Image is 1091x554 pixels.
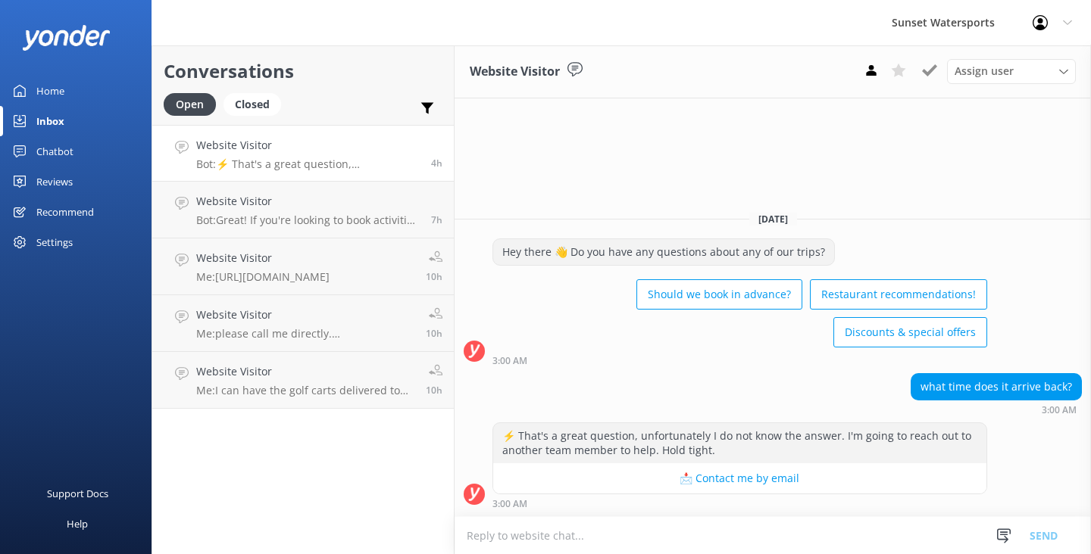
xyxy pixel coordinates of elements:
p: Me: [URL][DOMAIN_NAME] [196,270,330,284]
span: 03:00pm 17-Aug-2025 (UTC -05:00) America/Cancun [431,157,442,170]
h3: Website Visitor [470,62,560,82]
a: Closed [224,95,289,112]
div: Inbox [36,106,64,136]
div: 03:00pm 17-Aug-2025 (UTC -05:00) America/Cancun [911,404,1082,415]
div: Support Docs [47,478,108,509]
div: Assign User [947,59,1076,83]
span: 11:38am 17-Aug-2025 (UTC -05:00) America/Cancun [431,213,442,226]
button: Discounts & special offers [833,317,987,347]
h2: Conversations [164,57,442,86]
button: Restaurant recommendations! [810,279,987,310]
div: Closed [224,93,281,116]
span: 09:01am 17-Aug-2025 (UTC -05:00) America/Cancun [426,270,442,283]
p: Bot: ⚡ That's a great question, unfortunately I do not know the answer. I'm going to reach out to... [196,157,420,171]
h4: Website Visitor [196,363,414,380]
a: Website VisitorMe:please call me directly. [PERSON_NAME] at [PHONE_NUMBER]10h [152,295,454,352]
span: 08:17am 17-Aug-2025 (UTC -05:00) America/Cancun [426,384,442,397]
button: 📩 Contact me by email [493,463,986,493]
div: Chatbot [36,136,73,167]
div: what time does it arrive back? [911,374,1081,400]
a: Website VisitorMe:[URL][DOMAIN_NAME]10h [152,238,454,295]
span: Assign user [955,63,1014,79]
strong: 3:00 AM [492,500,527,509]
a: Website VisitorBot:⚡ That's a great question, unfortunately I do not know the answer. I'm going t... [152,125,454,182]
img: yonder-white-logo.png [23,25,110,50]
p: Me: I can have the golf carts delivered to you if you like. Please call me at [PHONE_NUMBER]. My ... [196,384,414,397]
strong: 3:00 AM [492,356,527,366]
h4: Website Visitor [196,137,420,154]
h4: Website Visitor [196,193,420,210]
a: Website VisitorBot:Great! If you're looking to book activities in [GEOGRAPHIC_DATA], you can do s... [152,182,454,238]
strong: 3:00 AM [1042,406,1077,415]
a: Website VisitorMe:I can have the golf carts delivered to you if you like. Please call me at [PHON... [152,352,454,409]
div: ⚡ That's a great question, unfortunately I do not know the answer. I'm going to reach out to anot... [493,423,986,463]
div: 03:00pm 17-Aug-2025 (UTC -05:00) America/Cancun [492,498,987,509]
div: 03:00pm 17-Aug-2025 (UTC -05:00) America/Cancun [492,355,987,366]
div: Reviews [36,167,73,197]
span: [DATE] [749,213,797,226]
div: Recommend [36,197,94,227]
p: Me: please call me directly. [PERSON_NAME] at [PHONE_NUMBER] [196,327,414,341]
div: Settings [36,227,73,257]
h4: Website Visitor [196,250,330,266]
div: Help [67,509,88,539]
h4: Website Visitor [196,307,414,323]
a: Open [164,95,224,112]
span: 08:57am 17-Aug-2025 (UTC -05:00) America/Cancun [426,327,442,340]
div: Hey there 👋 Do you have any questions about any of our trips? [493,239,834,265]
button: Should we book in advance? [636,279,802,310]
div: Home [36,76,64,106]
p: Bot: Great! If you're looking to book activities in [GEOGRAPHIC_DATA], you can do so by visiting ... [196,213,420,227]
div: Open [164,93,216,116]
